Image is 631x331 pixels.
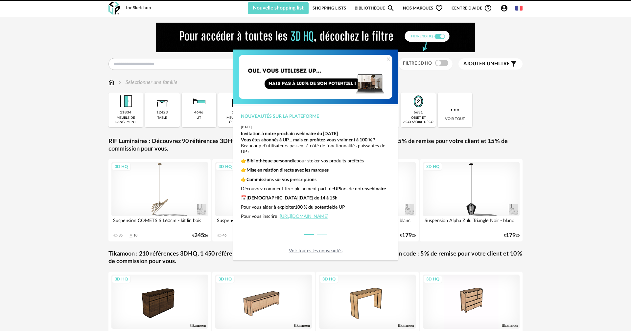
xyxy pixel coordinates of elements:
[241,177,390,183] p: 👉
[241,138,375,142] strong: Vous êtes abonnés à UP… mais en profitez-vous vraiment à 100 % ?
[241,186,390,192] p: Découvrez comment tirer pleinement parti de lors de notre
[241,114,390,119] div: Nouveautés sur la plateforme
[241,204,390,210] p: Pour vous aider à exploiter de UP
[233,50,398,104] img: Copie%20de%20Orange%20Yellow%20Gradient%20Minimal%20Coming%20Soon%20Email%20Header%20(1)%20(1).png
[334,187,340,191] strong: UP
[366,187,386,191] strong: webinaire
[241,137,390,155] p: Beaucoup d’utilisateurs passent à côté de fonctionnalités puissantes de UP :
[241,195,390,201] p: 📅
[246,196,338,200] strong: [DEMOGRAPHIC_DATA][DATE] de 14 à 15h
[241,131,390,137] div: Invitation à notre prochain webinaire du [DATE]
[233,50,398,260] div: dialog
[246,177,316,182] strong: Commissions sur vos prescriptions
[241,214,390,219] p: Pour vous inscrire :
[386,56,391,63] button: Close
[246,168,329,173] strong: Mise en relation directe avec les marques
[241,125,390,130] div: [DATE]
[289,249,342,253] a: Voir toutes les nouveautés
[295,205,333,210] strong: 100 % du potentiel
[280,214,328,219] a: [URL][DOMAIN_NAME]
[241,167,390,173] p: 👉
[241,158,390,164] p: 👉 pour stoker vos produits préférés
[246,159,296,163] strong: Bibliothèque personnelle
